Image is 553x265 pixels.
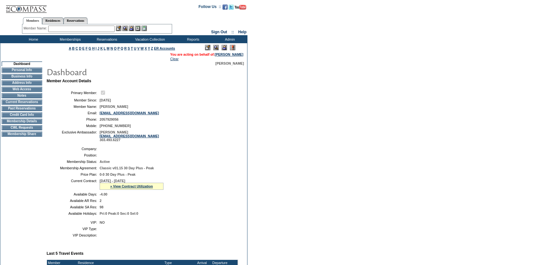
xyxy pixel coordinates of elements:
[100,111,159,115] a: [EMAIL_ADDRESS][DOMAIN_NAME]
[135,26,140,31] img: Reservations
[49,205,97,209] td: Available SA Res:
[211,30,227,34] a: Sign Out
[2,61,42,66] td: Dashboard
[49,130,97,142] td: Exclusive Ambassador:
[42,17,64,24] a: Residences
[131,46,133,50] a: T
[124,46,127,50] a: R
[88,46,91,50] a: G
[222,45,227,50] img: Impersonate
[125,35,174,43] td: Vacation Collection
[2,68,42,73] td: Personal Info
[110,46,113,50] a: N
[148,46,150,50] a: Y
[100,46,103,50] a: K
[47,79,91,83] b: Member Account Details
[2,132,42,137] td: Membership Share
[2,80,42,85] td: Address Info
[79,46,81,50] a: D
[92,46,95,50] a: H
[88,35,125,43] td: Reservations
[2,125,42,130] td: CWL Requests
[2,119,42,124] td: Membership Details
[134,46,136,50] a: U
[170,57,178,61] a: Clear
[231,30,234,34] span: ::
[140,46,144,50] a: W
[129,26,134,31] img: Impersonate
[229,4,234,10] img: Follow us on Twitter
[64,17,87,24] a: Reservations
[223,6,228,10] a: Become our fan on Facebook
[213,45,219,50] img: View Mode
[2,74,42,79] td: Business Info
[100,160,110,164] span: Active
[211,35,247,43] td: Admin
[235,5,246,10] img: Subscribe to our YouTube Channel
[110,184,153,188] a: » View Contract Utilization
[116,26,121,31] img: b_edit.gif
[2,106,42,111] td: Past Reservations
[223,4,228,10] img: Become our fan on Facebook
[100,166,154,170] span: Classic v01.15 30 Day Plus - Peak
[100,192,107,196] span: -4.00
[49,160,97,164] td: Membership Status:
[107,46,110,50] a: M
[2,100,42,105] td: Current Reservations
[97,46,99,50] a: J
[49,147,97,151] td: Company:
[199,4,221,12] td: Follow Us ::
[49,117,97,121] td: Phone:
[100,134,159,138] a: [EMAIL_ADDRESS][DOMAIN_NAME]
[75,46,78,50] a: C
[229,6,234,10] a: Follow us on Twitter
[141,26,147,31] img: b_calculator.gif
[2,93,42,98] td: Notes
[49,111,97,115] td: Email:
[117,46,120,50] a: P
[205,45,210,50] img: Edit Mode
[49,90,97,96] td: Primary Member:
[49,199,97,203] td: Available AR Res:
[100,117,118,121] span: 2057929056
[51,35,88,43] td: Memberships
[100,105,128,108] span: [PERSON_NAME]
[216,61,244,65] span: [PERSON_NAME]
[151,46,153,50] a: Z
[100,124,131,128] span: [PHONE_NUMBER]
[174,35,211,43] td: Reports
[24,26,48,31] div: Member Name:
[100,221,105,224] span: NO
[104,46,106,50] a: L
[49,173,97,176] td: Price Plan:
[238,30,246,34] a: Help
[49,221,97,224] td: VIP:
[230,45,235,50] img: Log Concern/Member Elevation
[121,46,123,50] a: Q
[100,130,159,142] span: [PERSON_NAME] 303.493.6227
[100,98,111,102] span: [DATE]
[128,46,130,50] a: S
[154,46,175,50] a: ER Accounts
[170,52,243,56] span: You are acting on behalf of:
[86,46,88,50] a: F
[215,52,243,56] a: [PERSON_NAME]
[47,251,83,256] b: Last 5 Travel Events
[2,87,42,92] td: Web Access
[69,46,71,50] a: A
[114,46,117,50] a: O
[100,179,125,183] span: [DATE] - [DATE]
[49,124,97,128] td: Mobile:
[49,166,97,170] td: Membership Agreement:
[49,98,97,102] td: Member Since:
[2,112,42,117] td: Credit Card Info
[49,233,97,237] td: VIP Description:
[14,35,51,43] td: Home
[100,212,138,215] span: Pri:0 Peak:0 Sec:0 Sel:0
[49,153,97,157] td: Position:
[145,46,147,50] a: X
[49,227,97,231] td: VIP Type:
[82,46,85,50] a: E
[100,199,102,203] span: 2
